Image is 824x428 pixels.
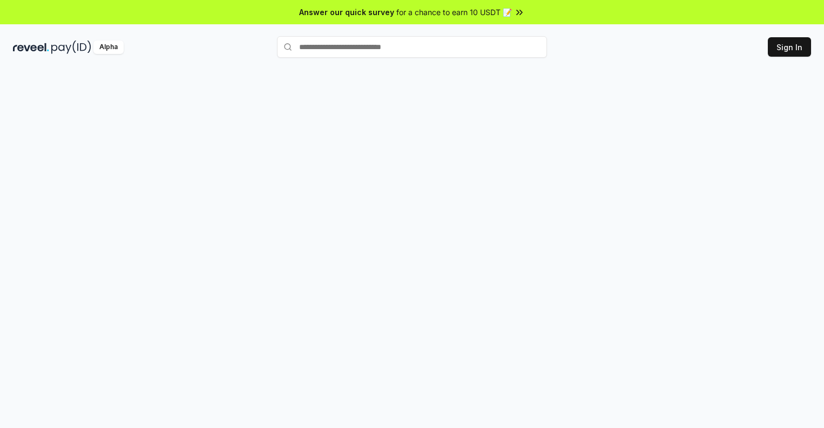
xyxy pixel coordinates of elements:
[51,40,91,54] img: pay_id
[768,37,811,57] button: Sign In
[13,40,49,54] img: reveel_dark
[299,6,394,18] span: Answer our quick survey
[93,40,124,54] div: Alpha
[396,6,512,18] span: for a chance to earn 10 USDT 📝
